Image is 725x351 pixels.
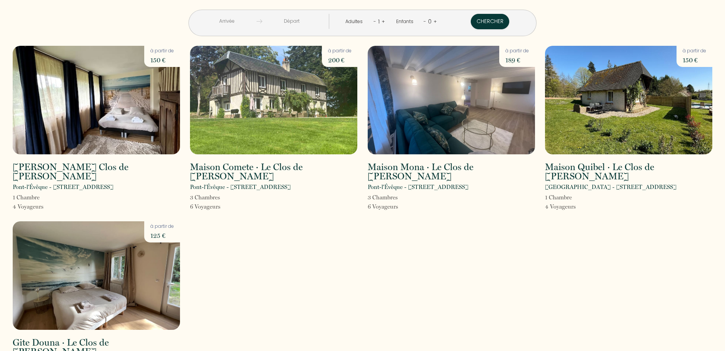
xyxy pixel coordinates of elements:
span: s [395,194,398,201]
p: 3 Chambre [190,193,220,202]
img: rental-image [368,46,535,154]
img: rental-image [190,46,357,154]
p: Pont-l'Évêque - [STREET_ADDRESS] [13,182,113,192]
span: s [396,203,398,210]
span: s [218,194,220,201]
p: 1 Chambre [545,193,576,202]
p: Pont-l'Évêque - [STREET_ADDRESS] [190,182,291,192]
h2: Maison Mona · Le Clos de [PERSON_NAME] [368,162,535,181]
p: 125 € [150,230,174,241]
h2: Maison Comete · Le Clos de [PERSON_NAME] [190,162,357,181]
div: 1 [376,15,382,28]
div: Adultes [345,18,365,25]
p: 200 € [328,55,352,65]
a: + [382,18,385,25]
a: + [433,18,437,25]
p: 4 Voyageur [545,202,576,211]
p: à partir de [683,47,706,55]
p: 6 Voyageur [190,202,220,211]
a: - [423,18,426,25]
span: s [218,203,220,210]
img: rental-image [13,46,180,154]
div: 0 [426,15,433,28]
span: s [41,203,43,210]
p: 3 Chambre [368,193,398,202]
p: Pont-l'Évêque - [STREET_ADDRESS] [368,182,468,192]
div: Enfants [396,18,416,25]
a: - [373,18,376,25]
p: à partir de [328,47,352,55]
img: guests [257,18,262,24]
p: [GEOGRAPHIC_DATA] - [STREET_ADDRESS] [545,182,677,192]
h2: [PERSON_NAME] Clos de [PERSON_NAME] [13,162,180,181]
p: 6 Voyageur [368,202,398,211]
p: 150 € [150,55,174,65]
p: à partir de [150,47,174,55]
p: à partir de [505,47,529,55]
h2: Maison Quibel · Le Clos de [PERSON_NAME] [545,162,712,181]
input: Arrivée [198,14,257,29]
p: 189 € [505,55,529,65]
button: Chercher [471,14,509,29]
p: à partir de [150,223,174,230]
p: 1 Chambre [13,193,43,202]
p: 150 € [683,55,706,65]
img: rental-image [13,221,180,330]
p: 4 Voyageur [13,202,43,211]
span: s [573,203,576,210]
img: rental-image [545,46,712,154]
input: Départ [262,14,321,29]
